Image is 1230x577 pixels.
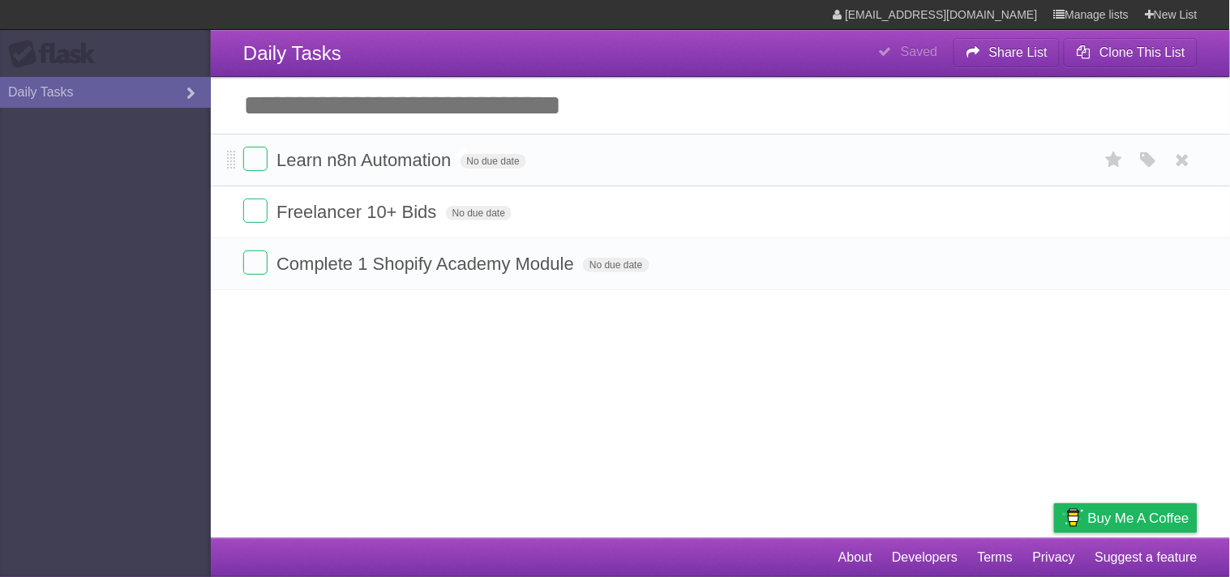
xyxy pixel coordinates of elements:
b: Share List [989,45,1048,59]
span: No due date [583,258,649,272]
span: Buy me a coffee [1088,504,1189,532]
a: Terms [978,542,1014,573]
label: Done [243,147,268,171]
span: Learn n8n Automation [276,150,455,170]
a: About [838,542,872,573]
a: Privacy [1033,542,1075,573]
span: No due date [446,206,512,220]
a: Developers [892,542,958,573]
b: Saved [901,45,937,58]
span: Complete 1 Shopify Academy Module [276,254,578,274]
label: Done [243,199,268,223]
a: Suggest a feature [1095,542,1198,573]
span: Freelancer 10+ Bids [276,202,441,222]
label: Done [243,250,268,275]
span: No due date [461,154,526,169]
span: Daily Tasks [243,42,341,64]
img: Buy me a coffee [1062,504,1084,532]
button: Share List [954,38,1061,67]
button: Clone This List [1064,38,1198,67]
label: Star task [1099,147,1129,173]
a: Buy me a coffee [1054,503,1198,533]
b: Clone This List [1099,45,1185,59]
div: Flask [8,40,105,69]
